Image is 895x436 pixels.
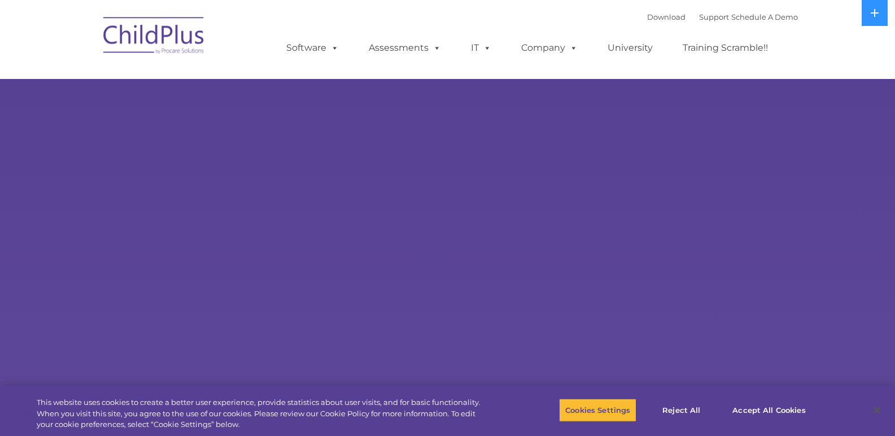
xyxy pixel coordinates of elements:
button: Cookies Settings [559,398,636,422]
button: Accept All Cookies [726,398,811,422]
img: ChildPlus by Procare Solutions [98,9,211,65]
div: This website uses cookies to create a better user experience, provide statistics about user visit... [37,397,492,430]
a: Training Scramble!! [671,37,779,59]
a: Company [510,37,589,59]
font: | [647,12,798,21]
button: Close [865,398,889,422]
a: Support [699,12,729,21]
a: Schedule A Demo [731,12,798,21]
a: University [596,37,664,59]
a: Assessments [357,37,452,59]
a: Download [647,12,686,21]
a: IT [460,37,503,59]
button: Reject All [646,398,717,422]
a: Software [275,37,350,59]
